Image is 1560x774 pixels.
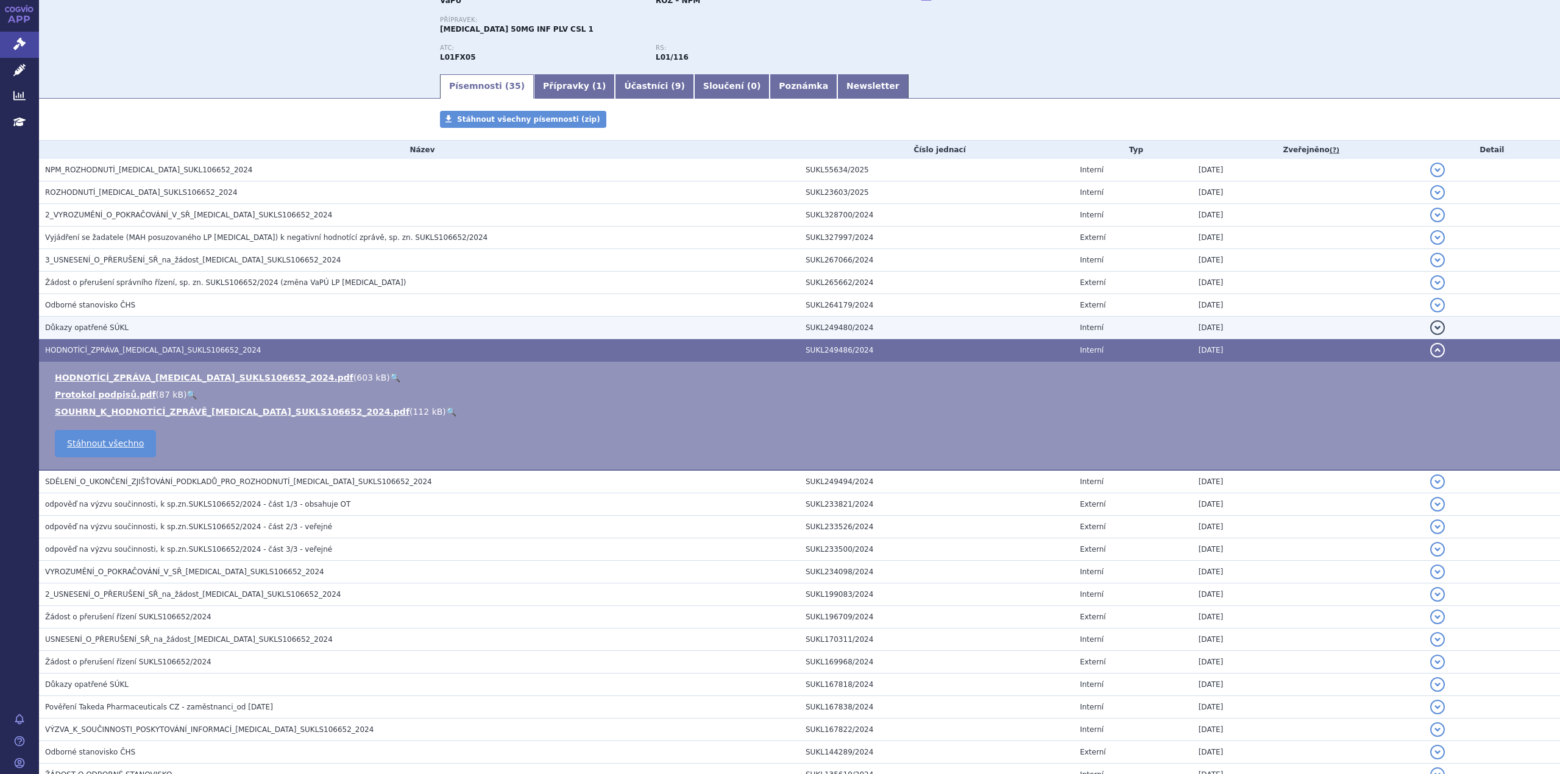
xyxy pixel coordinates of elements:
span: 0 [751,81,757,91]
td: [DATE] [1193,628,1424,651]
span: Externí [1080,613,1105,621]
th: Číslo jednací [799,141,1074,159]
span: Vyjádření se žadatele (MAH posuzovaného LP Adcetris) k negativní hodnotící zprávě, sp. zn. SUKLS1... [45,233,487,242]
span: Externí [1080,658,1105,666]
span: SDĚLENÍ_O_UKONČENÍ_ZJIŠŤOVÁNÍ_PODKLADŮ_PRO_ROZHODNUTÍ_ADCETRIS_SUKLS106652_2024 [45,477,432,486]
span: VÝZVA_K_SOUČINNOSTI_POSKYTOVÁNÍ_INFORMACÍ_ADCETRIS_SUKLS106652_2024 [45,725,374,734]
p: RS: [656,44,859,52]
span: Externí [1080,278,1105,287]
td: SUKL233526/2024 [799,516,1074,538]
span: 3_USNESENÍ_O_PŘERUŠENÍ_SŘ_na_žádost_ADCETRIS_SUKLS106652_2024 [45,256,341,264]
span: 9 [675,81,681,91]
span: 35 [509,81,520,91]
span: 2_VYROZUMĚNÍ_O_POKRAČOVÁNÍ_V_SŘ_ADCETRIS_SUKLS106652_2024 [45,211,332,219]
button: detail [1430,565,1445,579]
span: Odborné stanovisko ČHS [45,301,135,309]
button: detail [1430,610,1445,624]
span: 112 kB [413,407,442,417]
button: detail [1430,320,1445,335]
a: Účastníci (9) [615,74,693,99]
th: Název [39,141,799,159]
td: [DATE] [1193,538,1424,561]
td: SUKL170311/2024 [799,628,1074,651]
td: [DATE] [1193,674,1424,696]
span: Důkazy opatřené SÚKL [45,323,129,332]
button: detail [1430,632,1445,647]
span: 603 kB [356,373,386,382]
td: SUKL196709/2024 [799,606,1074,628]
button: detail [1430,230,1445,245]
abbr: (?) [1330,146,1339,155]
a: 🔍 [186,390,197,399]
span: Interní [1080,477,1104,486]
span: Pověření Takeda Pharmaceuticals CZ - zaměstnanci_od 26.06.2024 [45,703,273,711]
td: SUKL167838/2024 [799,696,1074,719]
span: Interní [1080,256,1104,264]
a: Protokol podpisů.pdf [55,390,156,399]
span: ROZHODNUTÍ_ADCETRIS_SUKLS106652_2024 [45,188,238,197]
span: Interní [1080,703,1104,711]
button: detail [1430,655,1445,669]
td: [DATE] [1193,317,1424,339]
span: Interní [1080,166,1104,174]
span: Odborné stanovisko ČHS [45,748,135,756]
span: Žádost o přerušení řízení SUKLS106652/2024 [45,658,211,666]
td: SUKL199083/2024 [799,583,1074,606]
span: Externí [1080,301,1105,309]
span: Žádost o přerušení řízení SUKLS106652/2024 [45,613,211,621]
span: odpověď na výzvu součinnosti, k sp.zn.SUKLS106652/2024 - část 2/3 - veřejné [45,522,332,531]
td: SUKL234098/2024 [799,561,1074,583]
a: Stáhnout všechny písemnosti (zip) [440,111,606,128]
td: SUKL249486/2024 [799,339,1074,362]
td: [DATE] [1193,606,1424,628]
li: ( ) [55,389,1548,401]
span: Interní [1080,188,1104,197]
td: [DATE] [1193,651,1424,674]
button: detail [1430,700,1445,714]
span: HODNOTÍCÍ_ZPRÁVA_ADCETRIS_SUKLS106652_2024 [45,346,261,354]
button: detail [1430,745,1445,759]
th: Detail [1424,141,1560,159]
strong: brentuximab vedotin [656,53,689,62]
a: Sloučení (0) [694,74,770,99]
li: ( ) [55,371,1548,384]
a: Stáhnout všechno [55,430,156,457]
td: [DATE] [1193,493,1424,516]
span: NPM_ROZHODNUTÍ_ADCETRIS_SUKL106652_2024 [45,166,252,174]
a: HODNOTÍCÍ_ZPRÁVA_[MEDICAL_DATA]_SUKLS106652_2024.pdf [55,373,353,382]
button: detail [1430,298,1445,312]
a: Písemnosti (35) [440,74,534,99]
td: [DATE] [1193,696,1424,719]
a: Přípravky (1) [534,74,615,99]
span: Externí [1080,748,1105,756]
button: detail [1430,542,1445,557]
td: [DATE] [1193,561,1424,583]
span: Interní [1080,211,1104,219]
td: [DATE] [1193,272,1424,294]
span: Interní [1080,680,1104,689]
td: [DATE] [1193,204,1424,227]
th: Typ [1074,141,1192,159]
span: USNESENÍ_O_PŘERUŠENÍ_SŘ_na_žádost_ADCETRIS_SUKLS106652_2024 [45,635,333,644]
td: [DATE] [1193,159,1424,181]
span: odpověď na výzvu součinnosti, k sp.zn.SUKLS106652/2024 - část 1/3 - obsahuje OT [45,500,350,508]
button: detail [1430,497,1445,512]
span: [MEDICAL_DATA] 50MG INF PLV CSL 1 [440,25,594,33]
td: SUKL23603/2025 [799,181,1074,204]
p: Přípravek: [440,16,871,24]
span: Žádost o přerušení správního řízení, sp. zn. SUKLS106652/2024 (změna VaPÚ LP Adcetris) [45,278,406,287]
td: [DATE] [1193,249,1424,272]
th: Zveřejněno [1193,141,1424,159]
td: SUKL167818/2024 [799,674,1074,696]
strong: BRENTUXIMAB VEDOTIN [440,53,476,62]
a: Poznámka [770,74,837,99]
button: detail [1430,677,1445,692]
td: SUKL249494/2024 [799,470,1074,493]
td: [DATE] [1193,227,1424,249]
span: Důkazy opatřené SÚKL [45,680,129,689]
td: [DATE] [1193,583,1424,606]
td: SUKL144289/2024 [799,741,1074,764]
a: 🔍 [390,373,400,382]
button: detail [1430,163,1445,177]
td: [DATE] [1193,339,1424,362]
